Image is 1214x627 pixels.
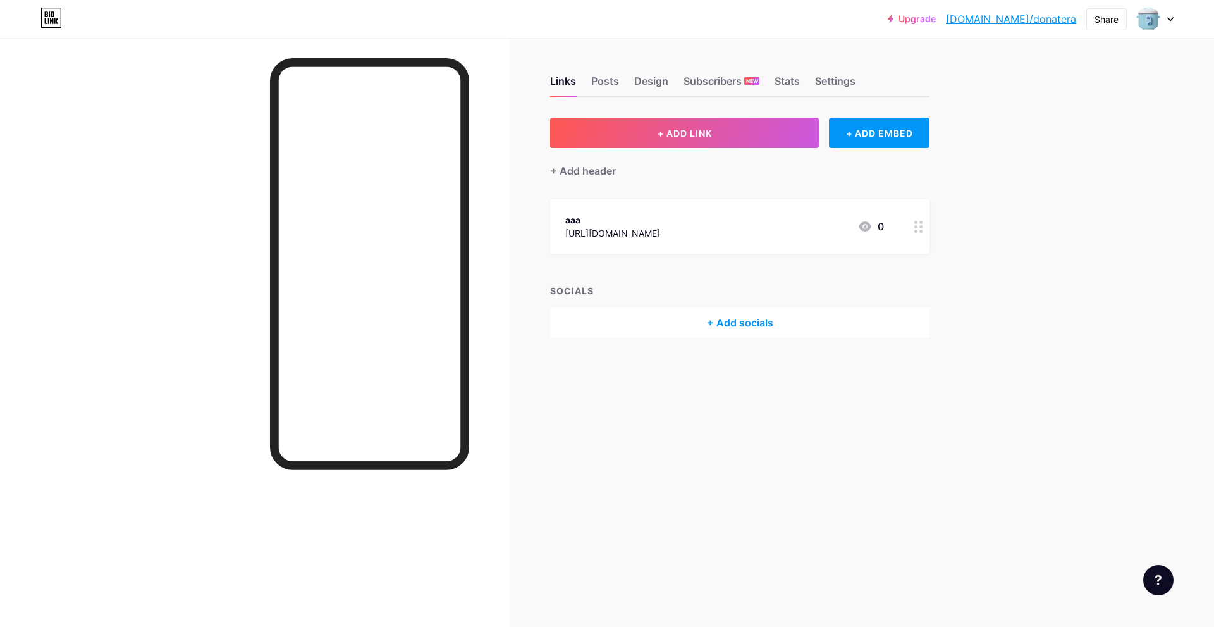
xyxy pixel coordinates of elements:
a: [DOMAIN_NAME]/donatera [946,11,1076,27]
a: Upgrade [888,14,936,24]
div: Links [550,73,576,96]
div: Design [634,73,668,96]
div: + Add header [550,163,616,178]
div: + ADD EMBED [829,118,929,148]
div: Settings [815,73,855,96]
div: + Add socials [550,307,929,338]
div: Stats [775,73,800,96]
div: Subscribers [684,73,759,96]
div: aaa [565,213,660,227]
div: 0 [857,219,884,234]
div: Posts [591,73,619,96]
img: DoNaTe RanD [1136,7,1160,31]
div: SOCIALS [550,284,929,297]
div: Share [1094,13,1119,26]
span: NEW [746,77,758,85]
div: [URL][DOMAIN_NAME] [565,227,660,240]
span: + ADD LINK [658,128,712,139]
button: + ADD LINK [550,118,819,148]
